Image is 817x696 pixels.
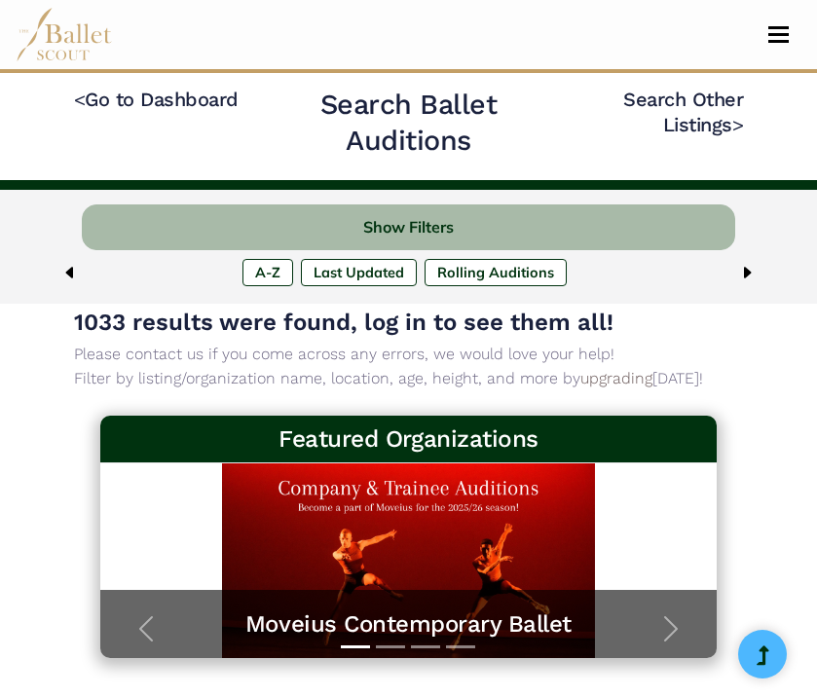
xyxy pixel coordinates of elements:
[376,636,405,658] button: Slide 2
[425,259,567,286] label: Rolling Auditions
[301,259,417,286] label: Last Updated
[116,423,701,455] h3: Featured Organizations
[411,636,440,658] button: Slide 3
[580,369,652,387] a: upgrading
[756,25,801,44] button: Toggle navigation
[74,309,613,336] span: 1033 results were found, log in to see them all!
[446,636,475,658] button: Slide 4
[732,112,744,136] code: >
[82,204,735,250] button: Show Filters
[74,366,744,391] p: Filter by listing/organization name, location, age, height, and more by [DATE]!
[623,88,743,136] a: Search Other Listings>
[242,259,293,286] label: A-Z
[74,87,86,111] code: <
[120,609,697,640] a: Moveius Contemporary Ballet
[74,88,239,111] a: <Go to Dashboard
[341,636,370,658] button: Slide 1
[271,87,546,160] h2: Search Ballet Auditions
[74,342,744,367] p: Please contact us if you come across any errors, we would love your help!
